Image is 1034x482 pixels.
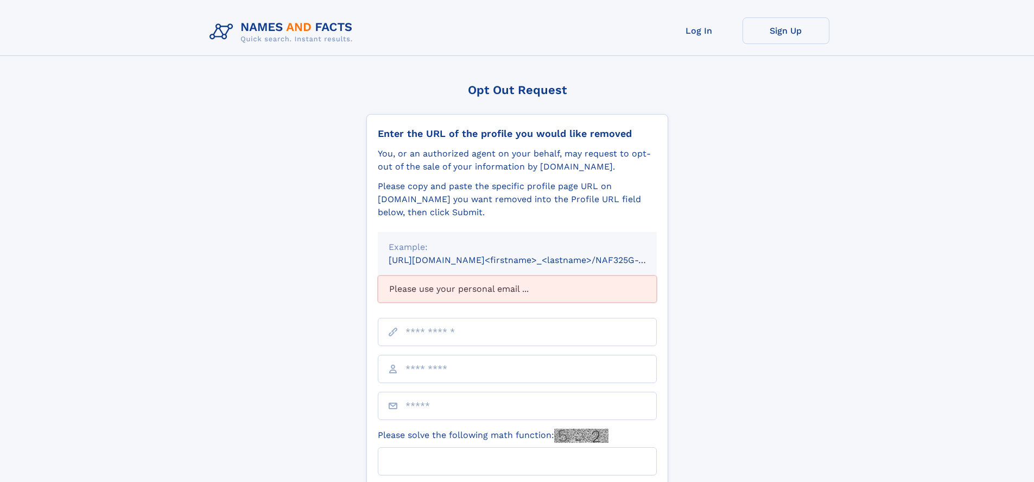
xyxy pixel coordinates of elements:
label: Please solve the following math function: [378,429,608,443]
div: Opt Out Request [366,83,668,97]
a: Log In [656,17,743,44]
div: Please use your personal email ... [378,276,657,303]
div: Please copy and paste the specific profile page URL on [DOMAIN_NAME] you want removed into the Pr... [378,180,657,219]
img: Logo Names and Facts [205,17,361,47]
div: Enter the URL of the profile you would like removed [378,128,657,140]
div: You, or an authorized agent on your behalf, may request to opt-out of the sale of your informatio... [378,147,657,173]
div: Example: [389,241,646,254]
a: Sign Up [743,17,829,44]
small: [URL][DOMAIN_NAME]<firstname>_<lastname>/NAF325G-xxxxxxxx [389,255,677,265]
